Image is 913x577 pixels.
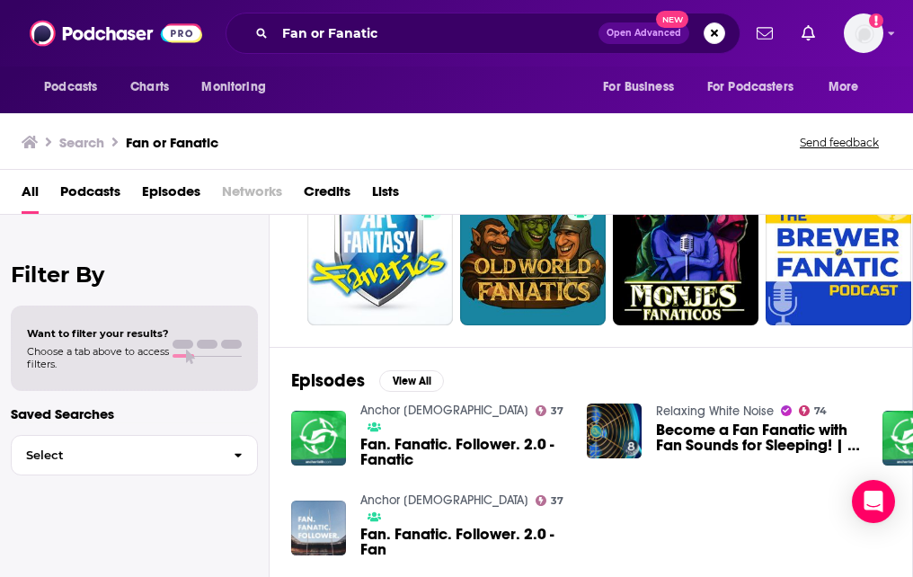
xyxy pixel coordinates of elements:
[852,480,895,523] div: Open Intercom Messenger
[126,134,218,151] h3: Fan or Fanatic
[869,13,883,28] svg: Add a profile image
[291,411,346,466] img: Fan. Fanatic. Follower. 2.0 - Fanatic
[31,70,120,104] button: open menu
[844,13,883,53] span: Logged in as MattieVG
[60,177,120,214] a: Podcasts
[656,404,774,419] a: Relaxing White Noise
[142,177,200,214] a: Episodes
[27,327,169,340] span: Want to filter your results?
[291,369,365,392] h2: Episodes
[360,437,565,467] a: Fan. Fanatic. Follower. 2.0 - Fanatic
[12,449,219,461] span: Select
[794,135,884,150] button: Send feedback
[379,370,444,392] button: View All
[536,495,564,506] a: 37
[30,16,202,50] img: Podchaser - Follow, Share and Rate Podcasts
[201,75,265,100] span: Monitoring
[291,369,444,392] a: EpisodesView All
[696,70,820,104] button: open menu
[27,345,169,370] span: Choose a tab above to access filters.
[307,180,453,325] a: 54
[607,29,681,38] span: Open Advanced
[59,134,104,151] h3: Search
[551,407,563,415] span: 37
[11,435,258,475] button: Select
[360,527,565,557] a: Fan. Fanatic. Follower. 2.0 - Fan
[656,11,688,28] span: New
[372,177,399,214] a: Lists
[536,405,564,416] a: 37
[707,75,793,100] span: For Podcasters
[598,22,689,44] button: Open AdvancedNew
[613,180,758,325] a: 43
[130,75,169,100] span: Charts
[11,262,258,288] h2: Filter By
[766,180,911,325] a: 48
[44,75,97,100] span: Podcasts
[222,177,282,214] span: Networks
[587,404,642,458] img: Become a Fan Fanatic with Fan Sounds for Sleeping! | 8 Hours
[304,177,350,214] a: Credits
[360,403,528,418] a: Anchor Faith Church
[460,180,606,325] a: 55
[799,405,828,416] a: 74
[275,19,598,48] input: Search podcasts, credits, & more...
[656,422,861,453] a: Become a Fan Fanatic with Fan Sounds for Sleeping! | 8 Hours
[829,75,859,100] span: More
[814,407,827,415] span: 74
[291,501,346,555] img: Fan. Fanatic. Follower. 2.0 - Fan
[816,70,882,104] button: open menu
[119,70,180,104] a: Charts
[226,13,740,54] div: Search podcasts, credits, & more...
[590,70,696,104] button: open menu
[794,18,822,49] a: Show notifications dropdown
[22,177,39,214] a: All
[749,18,780,49] a: Show notifications dropdown
[11,405,258,422] p: Saved Searches
[360,493,528,508] a: Anchor Faith Church
[189,70,288,104] button: open menu
[551,497,563,505] span: 37
[844,13,883,53] img: User Profile
[844,13,883,53] button: Show profile menu
[603,75,674,100] span: For Business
